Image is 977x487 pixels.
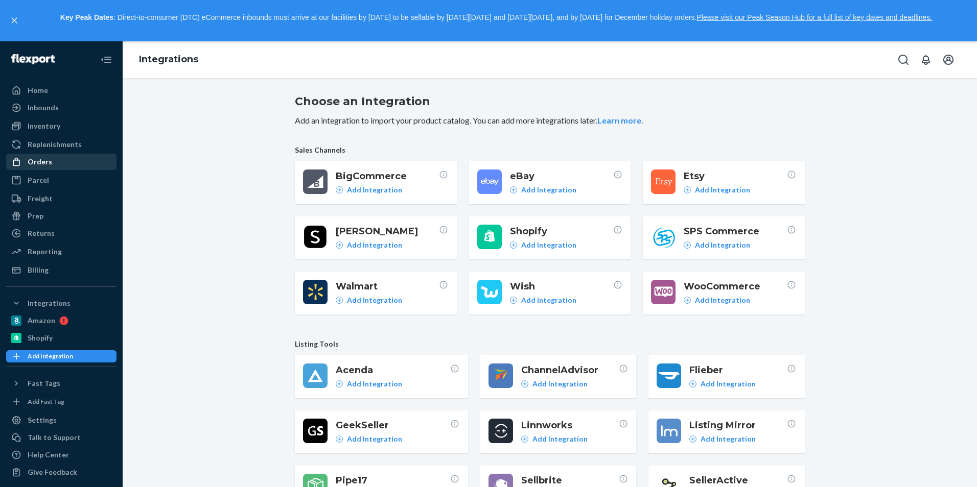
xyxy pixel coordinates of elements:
div: Home [28,85,48,95]
span: Walmart [336,280,439,293]
a: Inbounds [6,100,117,116]
button: Open account menu [938,50,959,70]
div: Replenishments [28,139,82,150]
button: close, [9,15,19,26]
a: Add Integration [684,185,750,195]
a: Billing [6,262,117,278]
a: Reporting [6,243,117,260]
div: Parcel [28,175,49,185]
div: Talk to Support [28,432,81,443]
p: Add Integration [695,295,750,305]
div: Settings [28,415,57,425]
div: Orders [28,157,52,167]
a: Parcel [6,172,117,188]
span: Linnworks [521,419,619,432]
span: GeekSeller [336,419,450,432]
span: ChannelAdvisor [521,363,619,377]
a: Add Integration [336,295,402,305]
a: Prep [6,208,117,224]
a: Add Integration [6,350,117,362]
span: Acenda [336,363,450,377]
p: Add Integration [347,379,402,389]
button: Fast Tags [6,375,117,392]
p: Add Integration [532,434,588,444]
div: Amazon [28,315,55,326]
div: Fast Tags [28,378,60,388]
span: Chat [22,7,43,16]
p: Add Integration [347,434,402,444]
span: Etsy [684,169,787,183]
div: Help Center [28,450,69,460]
p: Add Integration [347,185,402,195]
a: Help Center [6,447,117,463]
div: Freight [28,193,53,204]
button: Close Navigation [96,50,117,70]
p: Add Integration [701,434,756,444]
button: Learn more [597,115,641,127]
a: Add Integration [336,379,402,389]
div: Integrations [28,298,71,308]
span: Wish [510,280,613,293]
p: Add an integration to import your product catalog. You can add more integrations later. . [295,115,805,127]
ol: breadcrumbs [131,45,206,75]
div: Billing [28,265,49,275]
a: Replenishments [6,136,117,153]
span: WooCommerce [684,280,787,293]
a: Orders [6,154,117,170]
button: Open notifications [916,50,936,70]
a: Freight [6,190,117,207]
div: Prep [28,211,43,221]
a: Add Integration [521,434,588,444]
div: Returns [28,228,55,238]
a: Please visit our Peak Season Hub for a full list of key dates and deadlines. [696,13,932,21]
div: Inbounds [28,103,59,113]
div: Add Fast Tag [28,397,64,406]
button: Give Feedback [6,464,117,480]
p: Add Integration [532,379,588,389]
p: Add Integration [347,240,402,250]
span: SellerActive [689,474,787,487]
button: Integrations [6,295,117,311]
span: Flieber [689,363,787,377]
h2: Choose an Integration [295,93,805,110]
a: Amazon [6,312,117,329]
a: Add Integration [510,240,576,250]
span: eBay [510,169,613,183]
p: Add Integration [695,240,750,250]
a: Add Integration [510,295,576,305]
button: Open Search Box [893,50,914,70]
span: Sellbrite [521,474,619,487]
a: Add Integration [510,185,576,195]
a: Home [6,82,117,99]
a: Inventory [6,118,117,134]
a: Settings [6,412,117,428]
div: Inventory [28,121,60,131]
a: Shopify [6,330,117,346]
span: BigCommerce [336,169,439,183]
span: SPS Commerce [684,225,787,238]
a: Add Integration [684,240,750,250]
a: Integrations [139,54,198,65]
a: Add Integration [336,185,402,195]
a: Add Integration [521,379,588,389]
p: Add Integration [521,185,576,195]
a: Add Fast Tag [6,396,117,408]
a: Add Integration [689,379,756,389]
p: Add Integration [701,379,756,389]
span: [PERSON_NAME] [336,225,439,238]
a: Add Integration [689,434,756,444]
div: Give Feedback [28,467,77,477]
strong: Key Peak Dates [60,13,113,21]
p: Add Integration [521,295,576,305]
p: Add Integration [347,295,402,305]
div: Reporting [28,247,62,257]
p: Add Integration [695,185,750,195]
a: Add Integration [336,434,402,444]
a: Returns [6,225,117,241]
p: Add Integration [521,240,576,250]
span: Listing Tools [295,339,805,349]
a: Add Integration [336,240,402,250]
span: Pipe17 [336,474,450,487]
span: Listing Mirror [689,419,787,432]
div: Shopify [28,333,53,343]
